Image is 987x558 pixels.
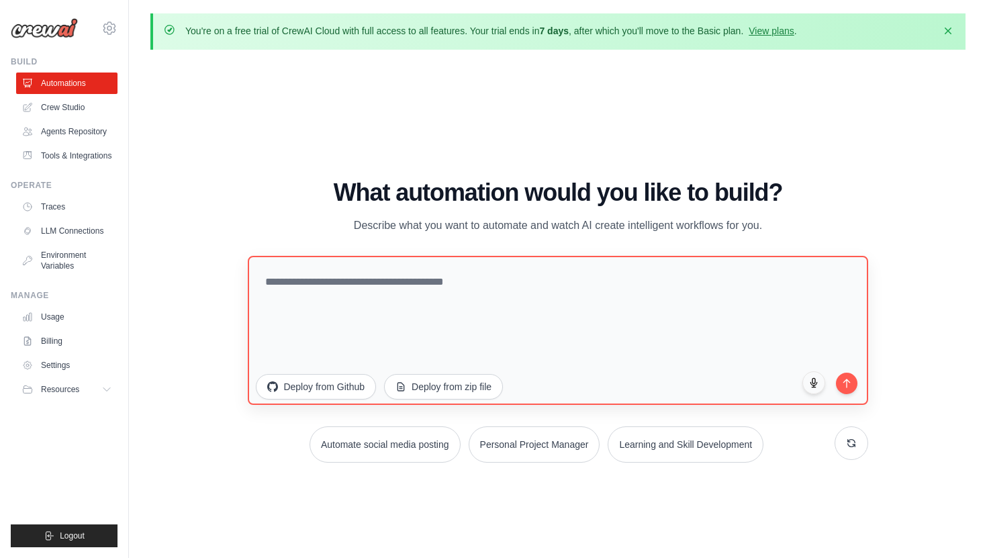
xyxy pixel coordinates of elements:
a: LLM Connections [16,220,117,242]
span: Logout [60,530,85,541]
p: You're on a free trial of CrewAI Cloud with full access to all features. Your trial ends in , aft... [185,24,797,38]
a: Automations [16,73,117,94]
div: Operate [11,180,117,191]
button: Resources [16,379,117,400]
strong: 7 days [539,26,569,36]
a: Tools & Integrations [16,145,117,167]
a: Usage [16,306,117,328]
p: Describe what you want to automate and watch AI create intelligent workflows for you. [332,217,784,234]
button: Personal Project Manager [469,426,600,463]
a: Billing [16,330,117,352]
a: Traces [16,196,117,218]
iframe: Chat Widget [920,494,987,558]
button: Logout [11,524,117,547]
img: Logo [11,18,78,38]
a: Environment Variables [16,244,117,277]
button: Deploy from zip file [384,374,503,400]
a: View plans [749,26,794,36]
h1: What automation would you like to build? [248,179,867,206]
a: Crew Studio [16,97,117,118]
a: Settings [16,355,117,376]
button: Automate social media posting [310,426,461,463]
button: Learning and Skill Development [608,426,763,463]
span: Resources [41,384,79,395]
a: Agents Repository [16,121,117,142]
div: Build [11,56,117,67]
button: Deploy from Github [256,374,376,400]
div: Manage [11,290,117,301]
